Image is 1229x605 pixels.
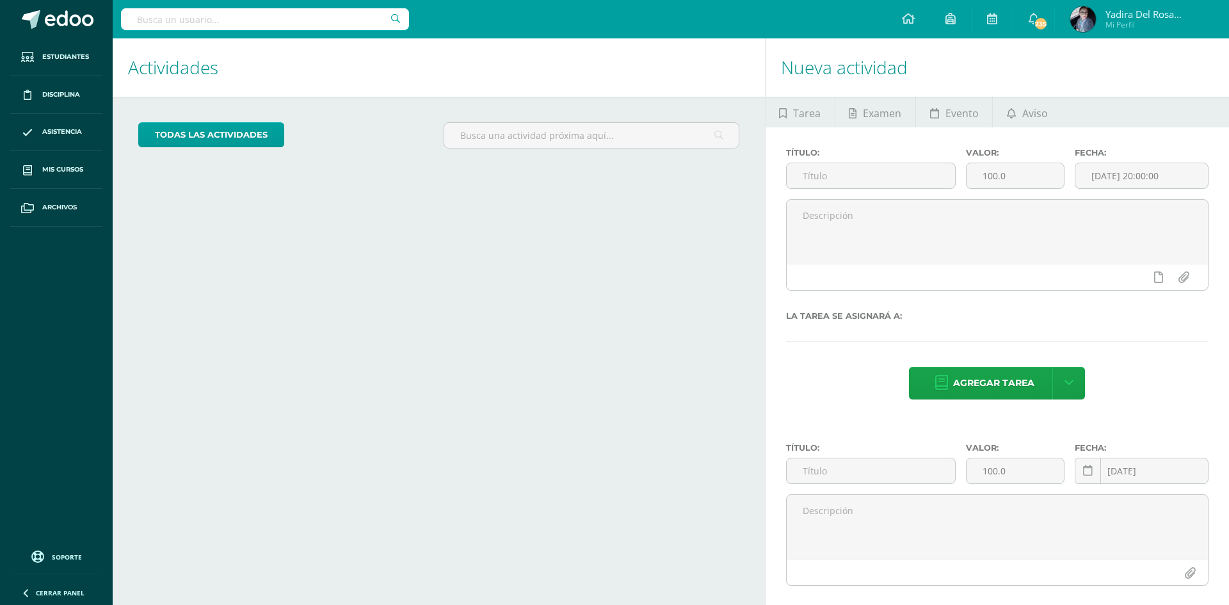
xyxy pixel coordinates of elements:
[1105,19,1182,30] span: Mi Perfil
[993,97,1061,127] a: Aviso
[916,97,992,127] a: Evento
[966,443,1064,453] label: Valor:
[945,98,979,129] span: Evento
[10,189,102,227] a: Archivos
[1075,148,1209,157] label: Fecha:
[1070,6,1096,32] img: 5a1be2d37ab1bca112ba1500486ab773.png
[1105,8,1182,20] span: Yadira del Rosario
[36,588,84,597] span: Cerrar panel
[766,97,835,127] a: Tarea
[15,547,97,565] a: Soporte
[10,38,102,76] a: Estudiantes
[1075,458,1208,483] input: Fecha de entrega
[786,311,1209,321] label: La tarea se asignará a:
[121,8,409,30] input: Busca un usuario...
[781,38,1214,97] h1: Nueva actividad
[1075,163,1208,188] input: Fecha de entrega
[953,367,1034,399] span: Agregar tarea
[138,122,284,147] a: todas las Actividades
[1034,17,1048,31] span: 235
[42,202,77,213] span: Archivos
[42,165,83,175] span: Mis cursos
[42,52,89,62] span: Estudiantes
[10,114,102,152] a: Asistencia
[42,90,80,100] span: Disciplina
[786,148,956,157] label: Título:
[787,163,956,188] input: Título
[787,458,956,483] input: Título
[10,76,102,114] a: Disciplina
[42,127,82,137] span: Asistencia
[444,123,738,148] input: Busca una actividad próxima aquí...
[52,553,82,561] span: Soporte
[10,151,102,189] a: Mis cursos
[967,163,1063,188] input: Puntos máximos
[1075,443,1209,453] label: Fecha:
[1022,98,1048,129] span: Aviso
[786,443,956,453] label: Título:
[793,98,821,129] span: Tarea
[863,98,901,129] span: Examen
[967,458,1063,483] input: Puntos máximos
[128,38,750,97] h1: Actividades
[966,148,1064,157] label: Valor:
[835,97,915,127] a: Examen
